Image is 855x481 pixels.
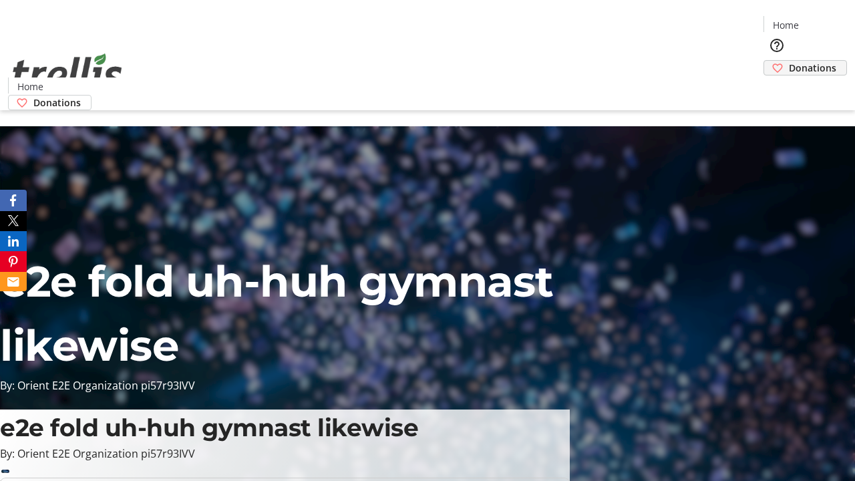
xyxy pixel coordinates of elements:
[763,60,847,75] a: Donations
[763,32,790,59] button: Help
[9,79,51,94] a: Home
[33,96,81,110] span: Donations
[763,75,790,102] button: Cart
[789,61,836,75] span: Donations
[773,18,799,32] span: Home
[8,39,127,106] img: Orient E2E Organization pi57r93IVV's Logo
[8,95,92,110] a: Donations
[17,79,43,94] span: Home
[764,18,807,32] a: Home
